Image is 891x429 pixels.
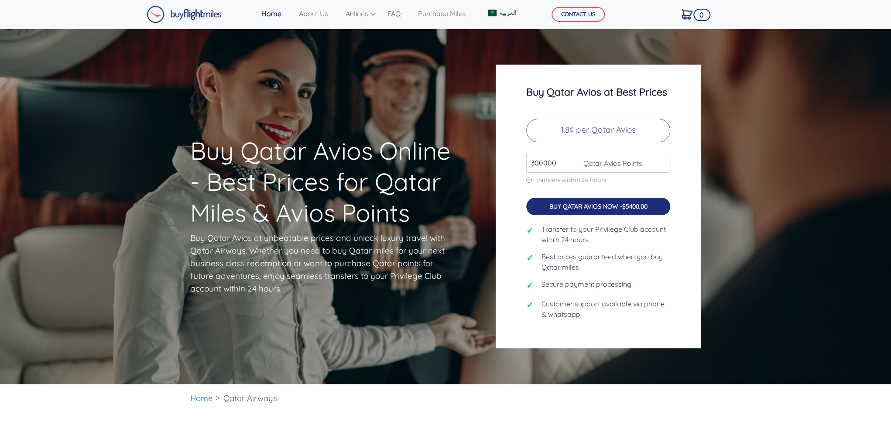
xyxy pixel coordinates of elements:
[342,5,374,22] a: Airlines
[526,176,670,184] p: transfers within 24 hours
[484,5,519,21] a: العربية
[526,86,670,98] h3: Buy Qatar Avios at Best Prices
[190,393,213,403] a: Home
[579,158,642,168] span: Qatar Avios Points
[147,6,222,23] img: Buy Flight Miles Logo
[384,5,404,22] a: FAQ
[541,251,670,272] span: Best prices guaranteed when you buy Qatar miles
[682,9,692,20] img: Cart
[526,299,535,312] span: ✓
[526,224,535,237] span: ✓
[526,198,670,216] button: BUY QATAR AVIOS NOW -$5400.00
[541,299,670,319] span: Customer support available via phone & whatsapp
[526,251,535,264] span: ✓
[500,8,517,17] span: العربية
[147,3,222,25] a: Buy Flight Miles Logo
[541,279,631,289] span: Secure payment processing
[295,5,332,22] a: About Us
[622,202,648,210] span: $5400.00
[415,5,469,22] a: Purchase Miles
[552,7,605,22] button: CONTACT US
[190,86,462,228] h1: Buy Qatar Avios Online - Best Prices for Qatar Miles & Avios Points
[693,9,710,21] span: 0
[488,10,497,16] img: Arabic
[526,279,535,292] span: ✓
[541,224,670,245] span: Transfer to your Privilege Club account within 24 hours
[526,119,670,142] p: 1.8¢ per Qatar Avios
[219,384,281,412] li: Qatar Airways
[678,5,696,23] a: 0
[258,5,285,22] a: Home
[190,232,448,295] p: Buy Qatar Avios at unbeatable prices and unlock luxury travel with Qatar Airways. Whether you nee...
